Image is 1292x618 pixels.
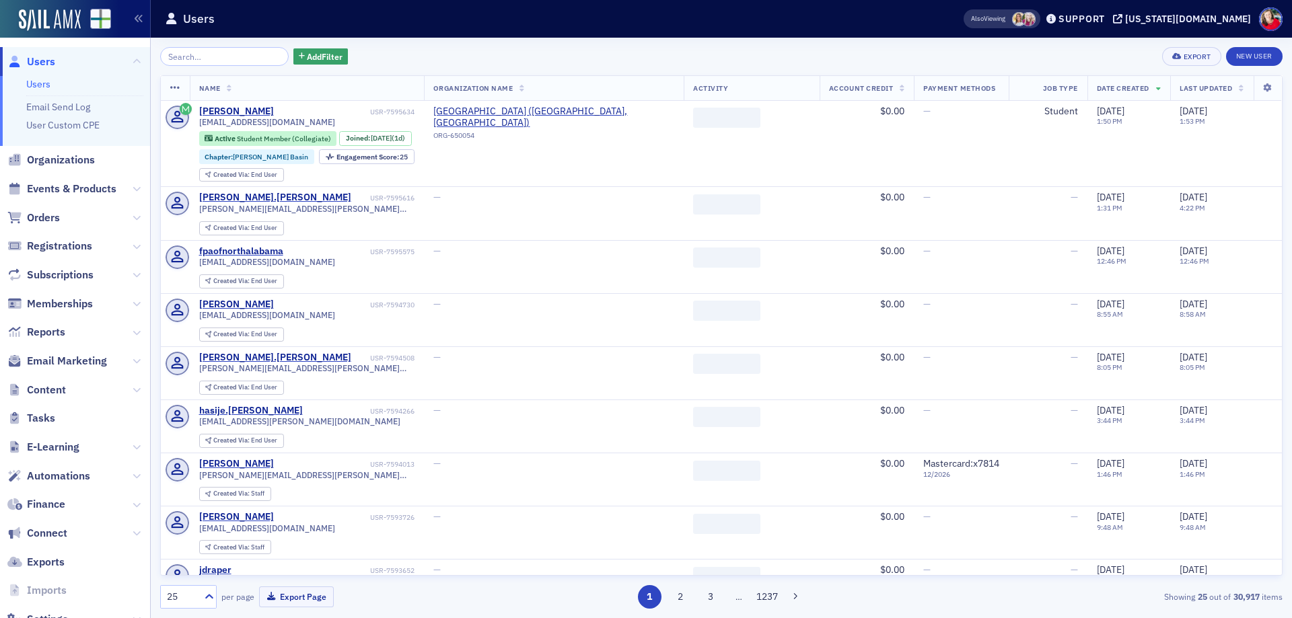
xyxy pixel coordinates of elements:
[880,191,904,203] span: $0.00
[199,106,274,118] div: [PERSON_NAME]
[237,134,331,143] span: Student Member (Collegiate)
[693,108,760,128] span: ‌
[433,404,441,416] span: —
[693,514,760,534] span: ‌
[199,363,415,373] span: [PERSON_NAME][EMAIL_ADDRESS][PERSON_NAME][DOMAIN_NAME]
[923,191,931,203] span: —
[7,583,67,598] a: Imports
[199,434,284,448] div: Created Via: End User
[27,182,116,196] span: Events & Products
[336,152,400,161] span: Engagement Score :
[433,131,674,145] div: ORG-650054
[1180,362,1205,372] time: 8:05 PM
[234,566,415,575] div: USR-7593652
[199,83,221,93] span: Name
[199,487,271,501] div: Created Via: Staff
[199,117,335,127] span: [EMAIL_ADDRESS][DOMAIN_NAME]
[1180,351,1207,363] span: [DATE]
[880,105,904,117] span: $0.00
[353,354,415,362] div: USR-7594508
[199,564,231,576] div: jdraper
[26,78,50,90] a: Users
[27,497,65,512] span: Finance
[27,411,55,426] span: Tasks
[1097,510,1124,523] span: [DATE]
[1071,510,1078,523] span: —
[638,585,661,609] button: 1
[1180,256,1209,266] time: 12:46 PM
[81,9,111,32] a: View Homepage
[1071,191,1078,203] span: —
[213,384,277,391] div: End User
[1180,469,1205,479] time: 1:46 PM
[433,83,513,93] span: Organization Name
[27,440,79,455] span: E-Learning
[276,513,415,522] div: USR-7593726
[199,299,274,311] a: [PERSON_NAME]
[199,352,351,364] a: [PERSON_NAME].[PERSON_NAME]
[213,543,251,551] span: Created Via :
[199,192,351,204] a: [PERSON_NAME].[PERSON_NAME]
[26,101,90,113] a: Email Send Log
[756,585,779,609] button: 1237
[213,171,277,179] div: End User
[1097,203,1122,213] time: 1:31 PM
[693,301,760,321] span: ‌
[199,381,284,395] div: Created Via: End User
[213,437,277,445] div: End User
[160,47,289,66] input: Search…
[693,567,760,587] span: ‌
[1231,590,1262,603] strong: 30,917
[923,351,931,363] span: —
[433,191,441,203] span: —
[1184,53,1211,61] div: Export
[7,469,90,484] a: Automations
[213,331,277,338] div: End User
[1097,191,1124,203] span: [DATE]
[305,407,415,416] div: USR-7594266
[1180,83,1232,93] span: Last Updated
[213,544,264,551] div: Staff
[1180,457,1207,469] span: [DATE]
[1180,298,1207,310] span: [DATE]
[319,149,415,164] div: Engagement Score: 25
[27,583,67,598] span: Imports
[346,134,371,143] span: Joined :
[7,383,66,397] a: Content
[205,134,330,143] a: Active Student Member (Collegiate)
[213,225,277,232] div: End User
[7,354,107,369] a: Email Marketing
[259,586,334,607] button: Export Page
[693,83,728,93] span: Activity
[27,526,67,541] span: Connect
[19,9,81,31] img: SailAMX
[199,131,337,146] div: Active: Active: Student Member (Collegiate)
[693,194,760,215] span: ‌
[27,354,107,369] span: Email Marketing
[1097,116,1122,126] time: 1:50 PM
[7,210,60,225] a: Orders
[199,204,415,214] span: [PERSON_NAME][EMAIL_ADDRESS][PERSON_NAME][PERSON_NAME][DOMAIN_NAME]
[199,245,283,258] a: fpaofnorthalabama
[371,134,405,143] div: (1d)
[205,152,233,161] span: Chapter :
[923,564,931,576] span: —
[353,194,415,202] div: USR-7595616
[923,245,931,257] span: —
[1071,298,1078,310] span: —
[215,134,237,143] span: Active
[880,351,904,363] span: $0.00
[276,460,415,469] div: USR-7594013
[7,239,92,254] a: Registrations
[1097,457,1124,469] span: [DATE]
[199,458,274,470] a: [PERSON_NAME]
[1180,564,1207,576] span: [DATE]
[1180,116,1205,126] time: 1:53 PM
[221,590,254,603] label: per page
[7,325,65,340] a: Reports
[7,497,65,512] a: Finance
[90,9,111,30] img: SailAMX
